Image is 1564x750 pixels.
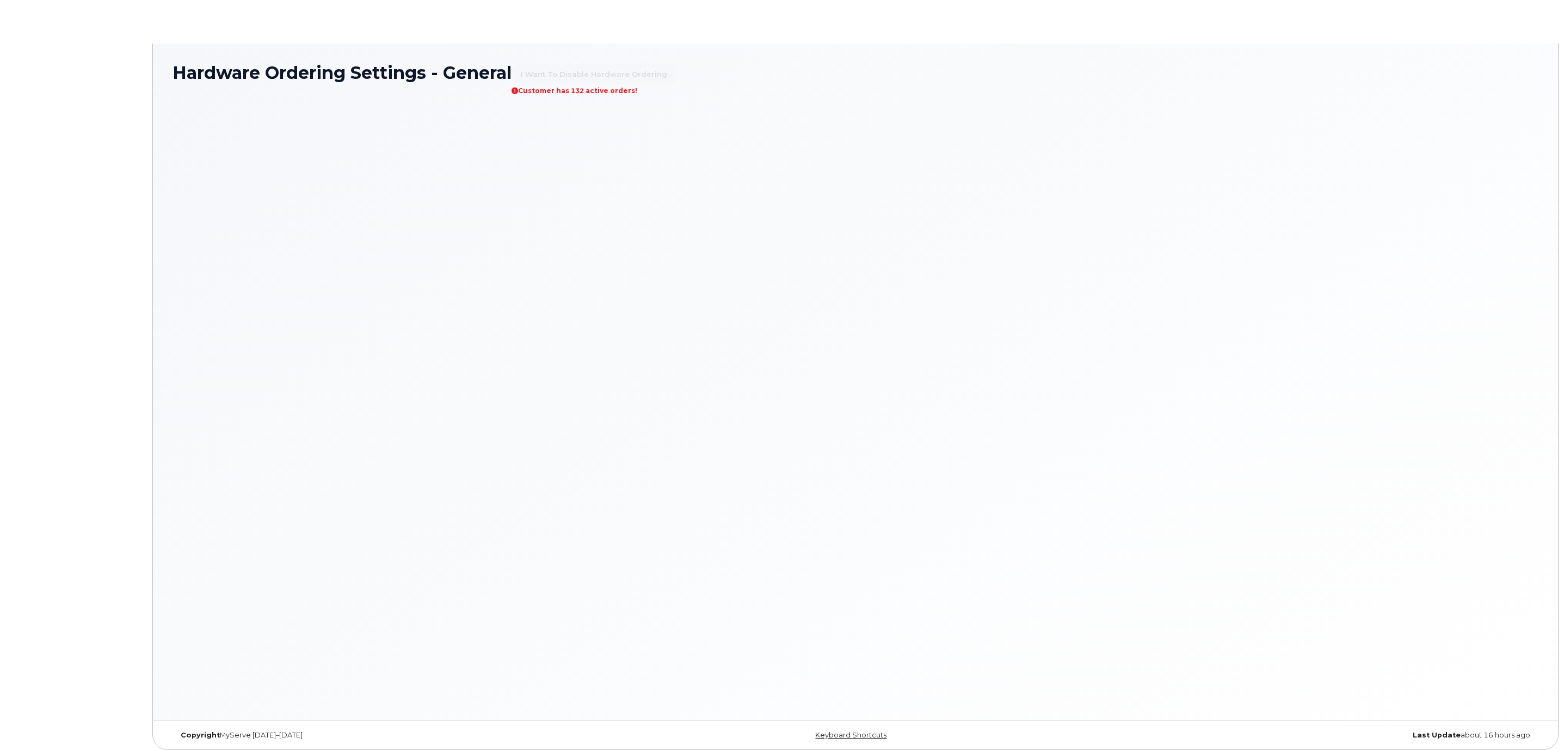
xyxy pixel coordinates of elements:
[512,87,676,94] div: Customer has 132 active orders!
[1083,731,1538,740] div: about 16 hours ago
[173,63,1538,100] h1: Hardware Ordering Settings - General
[173,731,628,740] div: MyServe [DATE]–[DATE]
[815,731,886,739] a: Keyboard Shortcuts
[181,731,220,739] strong: Copyright
[1413,731,1461,739] strong: Last Update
